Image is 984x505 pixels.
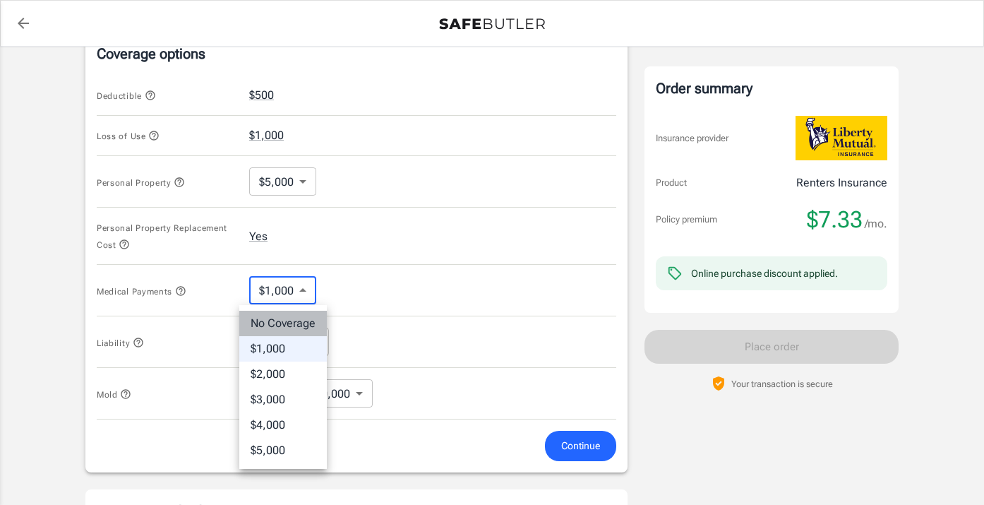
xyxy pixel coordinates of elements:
[239,387,327,412] li: $3,000
[239,362,327,387] li: $2,000
[239,336,327,362] li: $1,000
[239,438,327,463] li: $5,000
[239,311,327,336] li: No Coverage
[239,412,327,438] li: $4,000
